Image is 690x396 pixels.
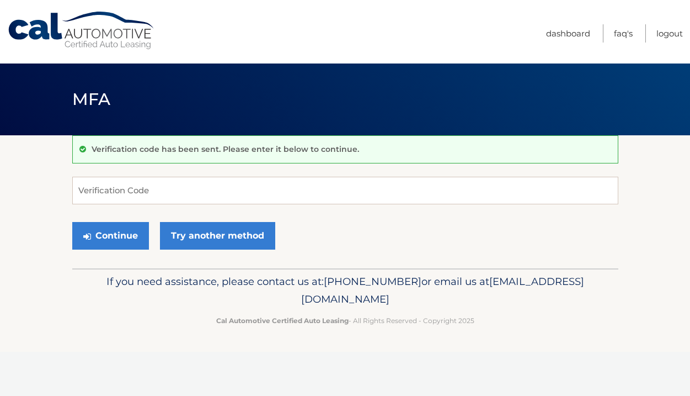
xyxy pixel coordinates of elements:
[160,222,275,250] a: Try another method
[7,11,156,50] a: Cal Automotive
[79,273,611,308] p: If you need assistance, please contact us at: or email us at
[546,24,590,43] a: Dashboard
[614,24,633,43] a: FAQ's
[72,89,111,109] span: MFA
[72,222,149,250] button: Continue
[301,275,584,305] span: [EMAIL_ADDRESS][DOMAIN_NAME]
[324,275,421,288] span: [PHONE_NUMBER]
[79,315,611,326] p: - All Rights Reserved - Copyright 2025
[216,316,349,325] strong: Cal Automotive Certified Auto Leasing
[92,144,359,154] p: Verification code has been sent. Please enter it below to continue.
[72,177,618,204] input: Verification Code
[656,24,683,43] a: Logout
